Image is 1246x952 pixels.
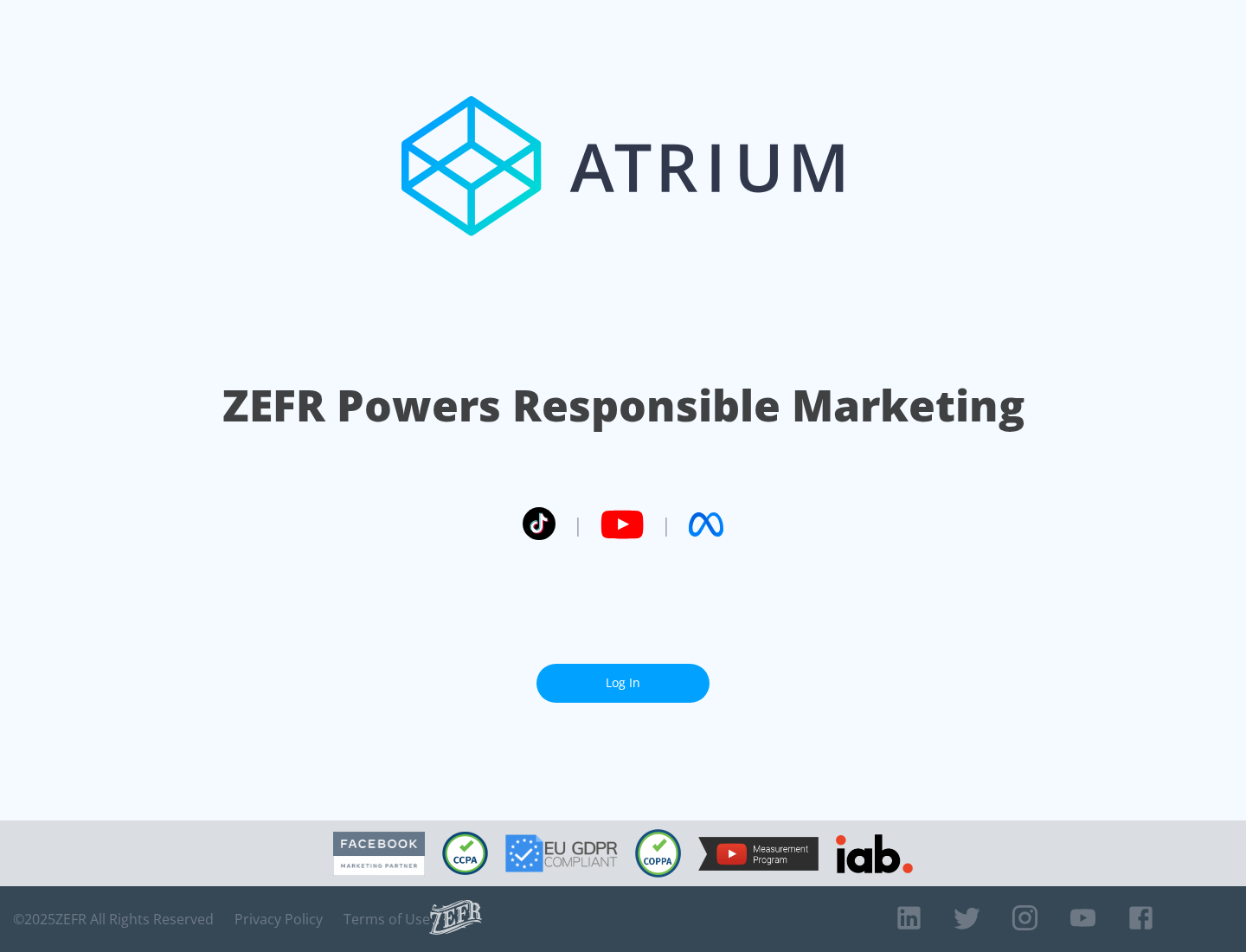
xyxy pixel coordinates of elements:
img: GDPR Compliant [505,834,618,872]
img: CCPA Compliant [442,832,488,875]
h1: ZEFR Powers Responsible Marketing [222,376,1024,435]
a: Privacy Policy [234,910,323,928]
img: IAB [836,834,913,873]
a: Terms of Use [344,910,430,928]
img: Facebook Marketing Partner [333,832,425,876]
span: | [661,511,671,537]
img: COPPA Compliant [635,829,681,878]
span: | [573,511,583,537]
a: Log In [536,664,710,703]
span: © 2025 ZEFR All Rights Reserved [13,910,214,928]
img: YouTube Measurement Program [698,837,819,871]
